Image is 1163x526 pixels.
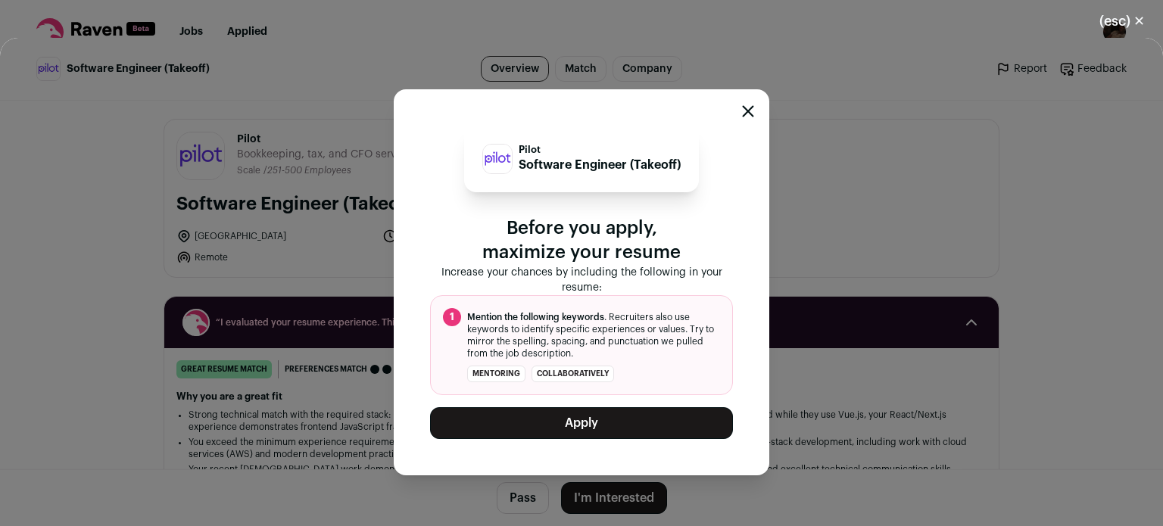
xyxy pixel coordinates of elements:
li: mentoring [467,366,525,382]
span: Mention the following keywords [467,313,604,322]
li: collaboratively [532,366,614,382]
button: Close modal [742,105,754,117]
p: Before you apply, maximize your resume [430,216,733,265]
p: Pilot [519,144,681,156]
p: Software Engineer (Takeoff) [519,156,681,174]
p: Increase your chances by including the following in your resume: [430,265,733,295]
img: 6795089edcf7b624d9c455d2b0670ab95e17a1d218b3c8696c12a1e40f1812ef.jpg [483,145,512,173]
span: 1 [443,308,461,326]
button: Close modal [1081,5,1163,38]
span: . Recruiters also use keywords to identify specific experiences or values. Try to mirror the spel... [467,311,720,359]
button: Apply [430,407,733,439]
